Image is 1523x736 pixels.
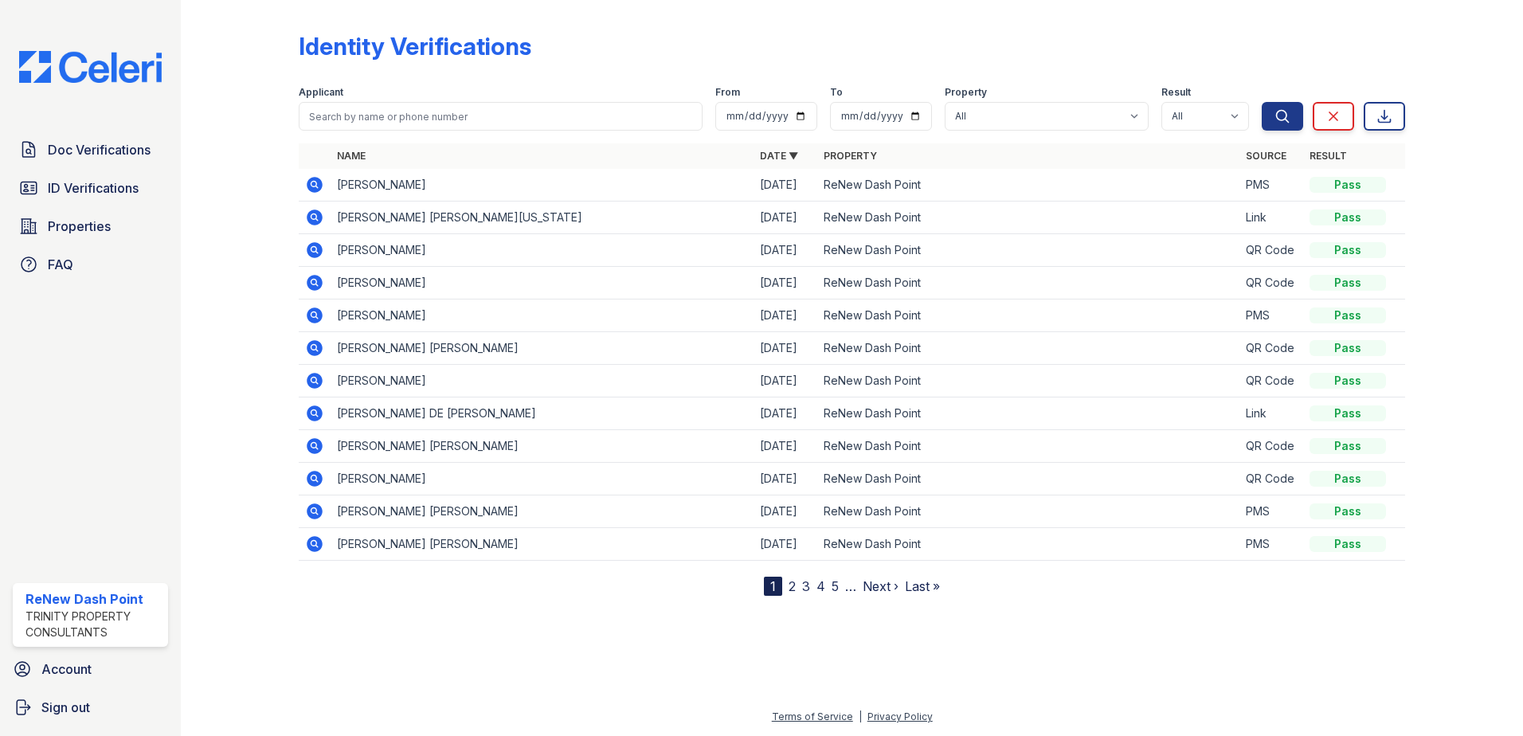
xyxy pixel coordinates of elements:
[1239,397,1303,430] td: Link
[13,210,168,242] a: Properties
[337,150,366,162] a: Name
[331,463,754,495] td: [PERSON_NAME]
[1310,438,1386,454] div: Pass
[1239,267,1303,299] td: QR Code
[299,86,343,99] label: Applicant
[25,609,162,640] div: Trinity Property Consultants
[754,234,817,267] td: [DATE]
[1239,332,1303,365] td: QR Code
[845,577,856,596] span: …
[945,86,987,99] label: Property
[817,463,1240,495] td: ReNew Dash Point
[754,299,817,332] td: [DATE]
[754,495,817,528] td: [DATE]
[331,332,754,365] td: [PERSON_NAME] [PERSON_NAME]
[48,140,151,159] span: Doc Verifications
[1310,373,1386,389] div: Pass
[331,365,754,397] td: [PERSON_NAME]
[816,578,825,594] a: 4
[817,299,1240,332] td: ReNew Dash Point
[13,134,168,166] a: Doc Verifications
[1310,275,1386,291] div: Pass
[299,32,531,61] div: Identity Verifications
[817,397,1240,430] td: ReNew Dash Point
[859,711,862,722] div: |
[817,234,1240,267] td: ReNew Dash Point
[1239,365,1303,397] td: QR Code
[6,691,174,723] a: Sign out
[832,578,839,594] a: 5
[41,660,92,679] span: Account
[1239,430,1303,463] td: QR Code
[1310,242,1386,258] div: Pass
[331,169,754,202] td: [PERSON_NAME]
[1310,503,1386,519] div: Pass
[1310,405,1386,421] div: Pass
[331,430,754,463] td: [PERSON_NAME] [PERSON_NAME]
[41,698,90,717] span: Sign out
[754,267,817,299] td: [DATE]
[867,711,933,722] a: Privacy Policy
[6,51,174,83] img: CE_Logo_Blue-a8612792a0a2168367f1c8372b55b34899dd931a85d93a1a3d3e32e68fde9ad4.png
[331,234,754,267] td: [PERSON_NAME]
[1239,202,1303,234] td: Link
[830,86,843,99] label: To
[1239,528,1303,561] td: PMS
[817,430,1240,463] td: ReNew Dash Point
[1310,150,1347,162] a: Result
[331,397,754,430] td: [PERSON_NAME] DE [PERSON_NAME]
[331,495,754,528] td: [PERSON_NAME] [PERSON_NAME]
[1239,463,1303,495] td: QR Code
[817,365,1240,397] td: ReNew Dash Point
[1310,209,1386,225] div: Pass
[754,169,817,202] td: [DATE]
[1310,471,1386,487] div: Pass
[754,397,817,430] td: [DATE]
[1161,86,1191,99] label: Result
[48,255,73,274] span: FAQ
[824,150,877,162] a: Property
[772,711,853,722] a: Terms of Service
[817,267,1240,299] td: ReNew Dash Point
[1310,536,1386,552] div: Pass
[1310,340,1386,356] div: Pass
[331,528,754,561] td: [PERSON_NAME] [PERSON_NAME]
[754,430,817,463] td: [DATE]
[13,172,168,204] a: ID Verifications
[863,578,899,594] a: Next ›
[764,577,782,596] div: 1
[754,365,817,397] td: [DATE]
[817,495,1240,528] td: ReNew Dash Point
[789,578,796,594] a: 2
[331,299,754,332] td: [PERSON_NAME]
[331,202,754,234] td: [PERSON_NAME] [PERSON_NAME][US_STATE]
[6,653,174,685] a: Account
[802,578,810,594] a: 3
[754,332,817,365] td: [DATE]
[760,150,798,162] a: Date ▼
[715,86,740,99] label: From
[1246,150,1286,162] a: Source
[905,578,940,594] a: Last »
[299,102,703,131] input: Search by name or phone number
[754,202,817,234] td: [DATE]
[817,528,1240,561] td: ReNew Dash Point
[48,178,139,198] span: ID Verifications
[817,202,1240,234] td: ReNew Dash Point
[331,267,754,299] td: [PERSON_NAME]
[13,249,168,280] a: FAQ
[1239,299,1303,332] td: PMS
[817,332,1240,365] td: ReNew Dash Point
[48,217,111,236] span: Properties
[1239,169,1303,202] td: PMS
[1239,495,1303,528] td: PMS
[25,589,162,609] div: ReNew Dash Point
[754,463,817,495] td: [DATE]
[1239,234,1303,267] td: QR Code
[817,169,1240,202] td: ReNew Dash Point
[1310,177,1386,193] div: Pass
[1310,307,1386,323] div: Pass
[754,528,817,561] td: [DATE]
